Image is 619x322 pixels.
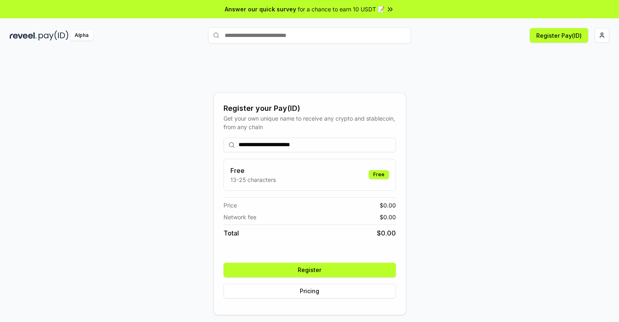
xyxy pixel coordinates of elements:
[39,30,69,41] img: pay_id
[377,228,396,238] span: $ 0.00
[224,114,396,131] div: Get your own unique name to receive any crypto and stablecoin, from any chain
[224,228,239,238] span: Total
[224,201,237,210] span: Price
[224,213,256,221] span: Network fee
[225,5,296,13] span: Answer our quick survey
[230,166,276,175] h3: Free
[369,170,389,179] div: Free
[224,263,396,277] button: Register
[224,103,396,114] div: Register your Pay(ID)
[230,175,276,184] p: 13-25 characters
[380,201,396,210] span: $ 0.00
[298,5,385,13] span: for a chance to earn 10 USDT 📝
[530,28,588,43] button: Register Pay(ID)
[10,30,37,41] img: reveel_dark
[224,284,396,298] button: Pricing
[70,30,93,41] div: Alpha
[380,213,396,221] span: $ 0.00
